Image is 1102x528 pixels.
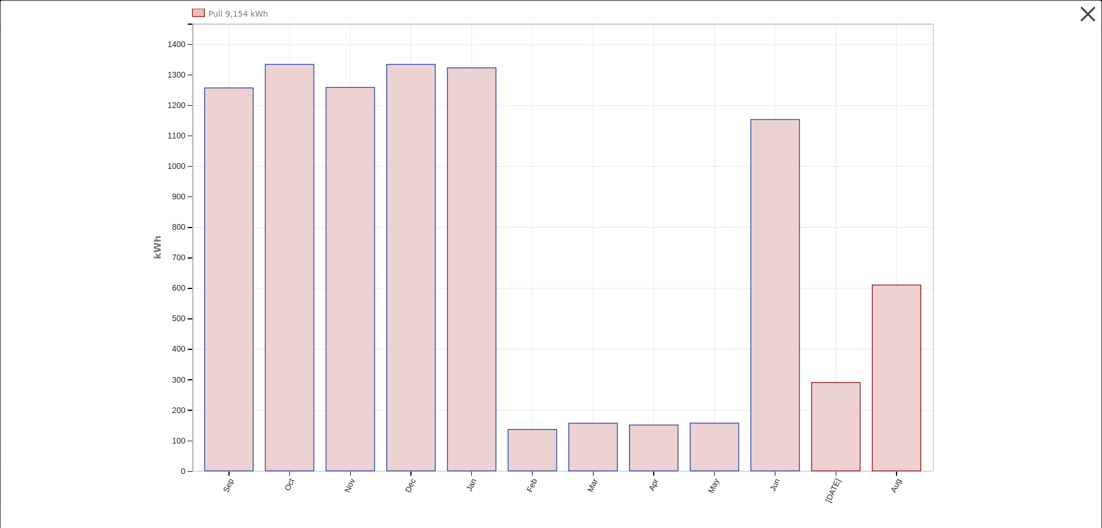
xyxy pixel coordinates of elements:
text: kWh [152,236,163,259]
text: Jun [768,477,782,493]
text: 800 [172,222,185,232]
text: 1100 [168,131,185,140]
text: 500 [172,314,185,323]
text: 1200 [168,101,185,110]
rect: onclick="" [448,68,496,471]
rect: onclick="" [812,383,861,471]
text: 400 [172,345,185,354]
rect: onclick="" [872,285,921,471]
text: Dec [403,477,418,494]
rect: onclick="" [751,120,800,471]
rect: onclick="" [509,430,557,471]
text: Oct [282,477,296,492]
rect: onclick="" [265,64,314,471]
text: 300 [172,375,185,384]
text: 100 [172,436,185,445]
text: 600 [172,284,185,293]
text: 0 [181,467,185,476]
text: 900 [172,192,185,201]
rect: onclick="" [387,64,436,471]
rect: onclick="" [690,423,739,471]
text: 1400 [168,40,185,49]
rect: onclick="" [205,88,254,471]
text: 700 [172,253,185,263]
text: Jan [464,477,478,493]
text: Feb [525,477,540,494]
rect: onclick="" [630,425,678,471]
rect: onclick="" [326,87,375,471]
rect: onclick="" [569,423,618,471]
text: 200 [172,406,185,415]
text: 1300 [168,70,185,79]
text: Sep [221,477,235,494]
text: May [707,477,721,495]
text: 1000 [168,161,185,171]
text: Pull 9,154 kWh [208,9,268,18]
text: Aug [889,477,903,494]
text: Apr [647,477,661,492]
text: Nov [343,477,357,494]
text: Mar [585,477,600,494]
text: [DATE] [824,477,843,504]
